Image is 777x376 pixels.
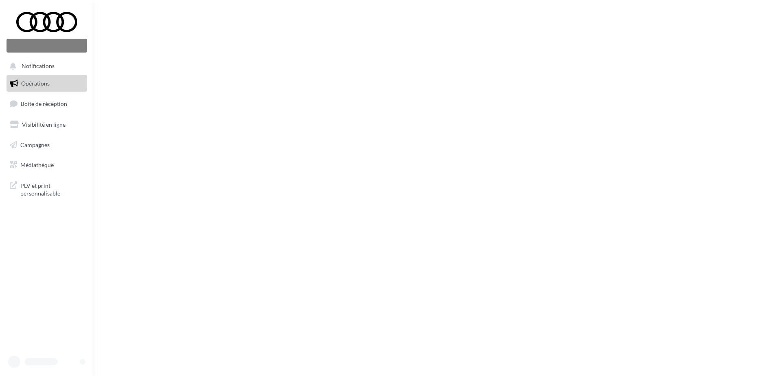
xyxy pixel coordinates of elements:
span: PLV et print personnalisable [20,180,84,198]
div: Nouvelle campagne [7,39,87,53]
span: Visibilité en ligne [22,121,65,128]
a: Boîte de réception [5,95,89,112]
span: Médiathèque [20,161,54,168]
a: PLV et print personnalisable [5,177,89,201]
span: Campagnes [20,141,50,148]
span: Opérations [21,80,50,87]
a: Opérations [5,75,89,92]
a: Visibilité en ligne [5,116,89,133]
span: Notifications [22,63,55,70]
a: Médiathèque [5,156,89,174]
a: Campagnes [5,136,89,154]
span: Boîte de réception [21,100,67,107]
